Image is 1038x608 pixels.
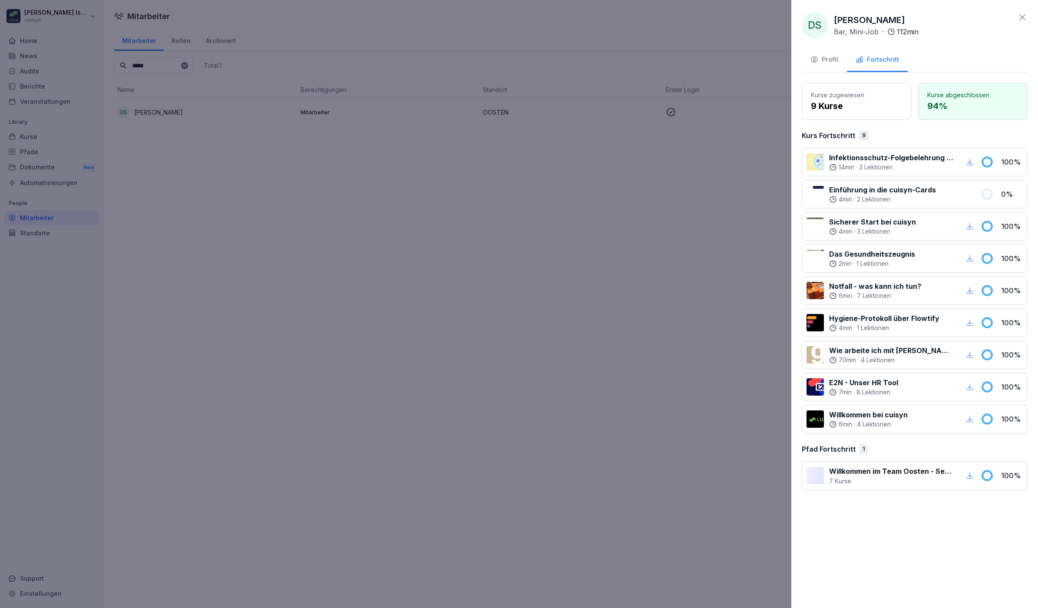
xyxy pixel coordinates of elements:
[1001,350,1023,360] p: 100 %
[1001,157,1023,167] p: 100 %
[834,26,879,37] p: Bar, Mini-Job
[829,313,939,324] p: Hygiene-Protokoll über Flowtify
[829,377,898,388] p: E2N - Unser HR Tool
[810,55,838,65] div: Profil
[1001,189,1023,199] p: 0 %
[802,49,847,72] button: Profil
[839,195,852,204] p: 4 min
[839,420,852,429] p: 6 min
[839,227,852,236] p: 4 min
[1001,317,1023,328] p: 100 %
[829,281,921,291] p: Notfall - was kann ich tun?
[857,291,891,300] p: 7 Lektionen
[860,444,867,454] div: 1
[927,99,1018,112] p: 94 %
[856,259,889,268] p: 1 Lektionen
[839,356,856,364] p: 70 min
[829,476,954,486] p: 7 Kurse
[802,12,828,38] div: DS
[829,345,954,356] p: Wie arbeite ich mit [PERSON_NAME]?
[1001,470,1023,481] p: 100 %
[839,259,852,268] p: 2 min
[829,259,915,268] div: ·
[829,185,936,195] p: Einführung in die cuisyn-Cards
[829,410,908,420] p: Willkommen bei cuisyn
[811,99,902,112] p: 9 Kurse
[839,291,852,300] p: 6 min
[859,131,868,140] div: 9
[1001,382,1023,392] p: 100 %
[829,356,954,364] div: ·
[829,152,954,163] p: Infektionsschutz-Folgebelehrung (nach §43 IfSG)
[839,163,854,172] p: 14 min
[811,90,902,99] p: Kurse zugewiesen
[829,195,936,204] div: ·
[829,217,916,227] p: Sicherer Start bei cuisyn
[847,49,908,72] button: Fortschritt
[1001,414,1023,424] p: 100 %
[802,444,856,454] p: Pfad Fortschritt
[897,26,919,37] p: 112 min
[829,163,954,172] div: ·
[856,55,899,65] div: Fortschritt
[829,420,908,429] div: ·
[829,324,939,332] div: ·
[927,90,1018,99] p: Kurse abgeschlossen
[829,249,915,259] p: Das Gesundheitszeugnis
[861,356,895,364] p: 4 Lektionen
[857,195,890,204] p: 2 Lektionen
[839,388,852,397] p: 7 min
[834,26,919,37] div: ·
[802,130,855,141] p: Kurs Fortschritt
[1001,285,1023,296] p: 100 %
[829,388,898,397] div: ·
[857,420,891,429] p: 4 Lektionen
[856,388,890,397] p: 8 Lektionen
[1001,221,1023,231] p: 100 %
[829,291,921,300] div: ·
[857,324,889,332] p: 1 Lektionen
[834,13,905,26] p: [PERSON_NAME]
[829,466,954,476] p: Willkommen im Team Oosten - Service
[839,324,852,332] p: 4 min
[829,227,916,236] div: ·
[1001,253,1023,264] p: 100 %
[859,163,893,172] p: 3 Lektionen
[857,227,890,236] p: 3 Lektionen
